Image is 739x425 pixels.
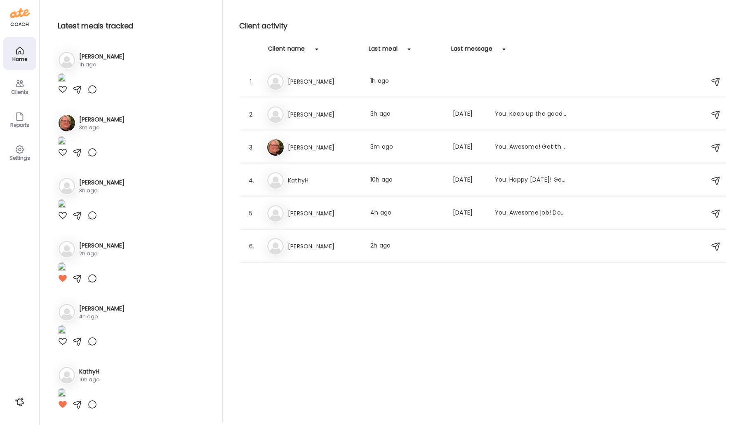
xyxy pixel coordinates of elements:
div: You: Keep up the good work! Get that food in! [495,110,567,119]
h3: [PERSON_NAME] [79,304,125,313]
div: You: Awesome! Get that sleep in for [DATE] and [DATE], you're doing great! [495,142,567,152]
h3: KathyH [79,367,99,376]
h3: [PERSON_NAME] [79,52,125,61]
img: bg-avatar-default.svg [267,73,284,90]
h3: [PERSON_NAME] [79,178,125,187]
div: 3h ago [79,187,125,194]
div: coach [10,21,29,28]
img: images%2FMmnsg9FMMIdfUg6NitmvFa1XKOJ3%2F1fnXzxI5qCs5ufBpETEo%2FAMeSBNz4gozQC4RLEYXn_1080 [58,262,66,273]
div: Home [5,56,35,62]
img: bg-avatar-default.svg [267,106,284,123]
img: images%2FahVa21GNcOZO3PHXEF6GyZFFpym1%2FTT7MsQXpGyUIaW4sSsUe%2FwkIIHCYoVJ4csDLDldyR_1080 [58,136,66,147]
div: 2h ago [79,250,125,257]
div: 10h ago [370,175,443,185]
div: [DATE] [453,110,485,119]
h3: [PERSON_NAME] [79,115,125,124]
img: bg-avatar-default.svg [267,172,284,189]
div: 4h ago [370,208,443,218]
div: Last message [451,44,492,58]
img: bg-avatar-default.svg [267,205,284,222]
img: images%2FCVHIpVfqQGSvEEy3eBAt9lLqbdp1%2F30vbSEPUh8RLXl60TpV5%2FsA6tWQMjjT3QESsHIkca_1080 [58,325,66,336]
div: 6. [247,241,257,251]
img: bg-avatar-default.svg [267,238,284,255]
div: 2. [247,110,257,119]
div: Settings [5,155,35,161]
h3: [PERSON_NAME] [288,110,360,119]
div: 1. [247,77,257,86]
img: ate [10,7,30,20]
h3: [PERSON_NAME] [288,241,360,251]
div: 4. [247,175,257,185]
div: 3. [247,142,257,152]
h2: Latest meals tracked [58,20,209,32]
h3: [PERSON_NAME] [288,77,360,86]
h3: [PERSON_NAME] [288,208,360,218]
img: images%2FMTny8fGZ1zOH0uuf6Y6gitpLC3h1%2FZoRV2YJZHksUAMxyEKzr%2FLlzzrbYk5gHCjKOcwnJ3_1080 [58,388,66,399]
div: Last meal [369,44,398,58]
h3: KathyH [288,175,360,185]
div: [DATE] [453,175,485,185]
img: bg-avatar-default.svg [59,304,75,320]
div: 2h ago [370,241,443,251]
img: images%2FTWbYycbN6VXame8qbTiqIxs9Hvy2%2FHUnWK0WS6EQ2cMg5eeut%2FgABTjGY5Za9yVJM2J6wt_1080 [58,199,66,210]
h2: Client activity [239,20,726,32]
div: [DATE] [453,142,485,152]
img: images%2FZ3DZsm46RFSj8cBEpbhayiVxPSD3%2FofRGKpnBGw6wWjpEwVbq%2Fpj4gVGWmaI78NxSXYQjT_1080 [58,73,66,84]
h3: [PERSON_NAME] [79,241,125,250]
img: bg-avatar-default.svg [59,367,75,383]
div: Clients [5,89,35,95]
div: 1h ago [79,61,125,68]
div: Reports [5,122,35,128]
div: 5. [247,208,257,218]
div: Client name [268,44,305,58]
div: You: Awesome job! Don't forget to add in sleep and water intake! Keep up the good work! [495,208,567,218]
div: 10h ago [79,376,99,383]
img: avatars%2FahVa21GNcOZO3PHXEF6GyZFFpym1 [59,115,75,131]
img: bg-avatar-default.svg [59,241,75,257]
div: 3h ago [370,110,443,119]
div: 3m ago [79,124,125,131]
img: avatars%2FahVa21GNcOZO3PHXEF6GyZFFpym1 [267,139,284,156]
div: 3m ago [370,142,443,152]
div: [DATE] [453,208,485,218]
div: 1h ago [370,77,443,86]
h3: [PERSON_NAME] [288,142,360,152]
img: bg-avatar-default.svg [59,178,75,194]
img: bg-avatar-default.svg [59,52,75,68]
div: 4h ago [79,313,125,320]
div: You: Happy [DATE]! Get that food/water/sleep in from the past few days [DATE]! Enjoy your weekend! [495,175,567,185]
